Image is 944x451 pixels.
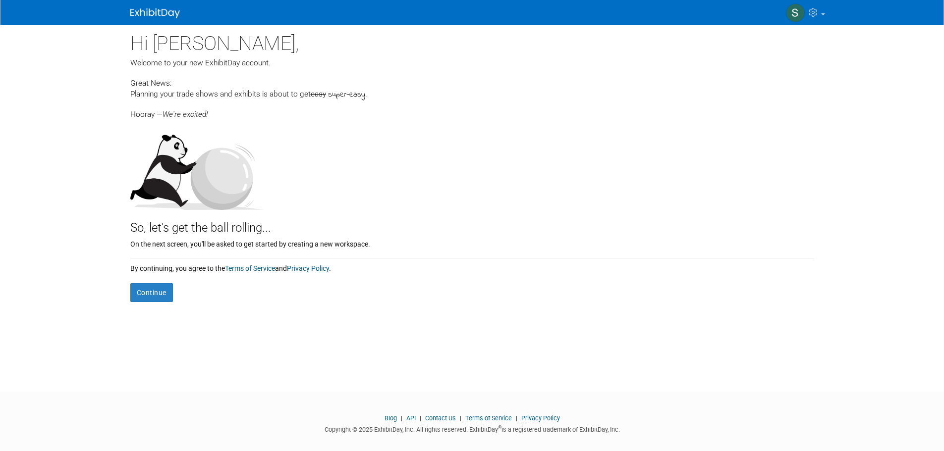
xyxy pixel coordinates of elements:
[311,90,326,99] span: easy
[498,425,501,430] sup: ®
[417,414,424,422] span: |
[130,25,814,57] div: Hi [PERSON_NAME],
[130,237,814,249] div: On the next screen, you'll be asked to get started by creating a new workspace.
[385,414,397,422] a: Blog
[457,414,464,422] span: |
[406,414,416,422] a: API
[130,283,173,302] button: Continue
[163,110,208,119] span: We're excited!
[287,264,329,272] a: Privacy Policy
[786,3,805,22] img: Shannon Bryant
[398,414,405,422] span: |
[130,89,814,100] div: Planning your trade shows and exhibits is about to get .
[465,414,512,422] a: Terms of Service
[513,414,520,422] span: |
[425,414,456,422] a: Contact Us
[130,258,814,273] div: By continuing, you agree to the and .
[130,125,264,210] img: Let's get the ball rolling
[130,77,814,89] div: Great News:
[225,264,275,272] a: Terms of Service
[130,57,814,68] div: Welcome to your new ExhibitDay account.
[130,100,814,120] div: Hooray —
[328,89,365,100] span: super-easy
[521,414,560,422] a: Privacy Policy
[130,210,814,237] div: So, let's get the ball rolling...
[130,8,180,18] img: ExhibitDay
